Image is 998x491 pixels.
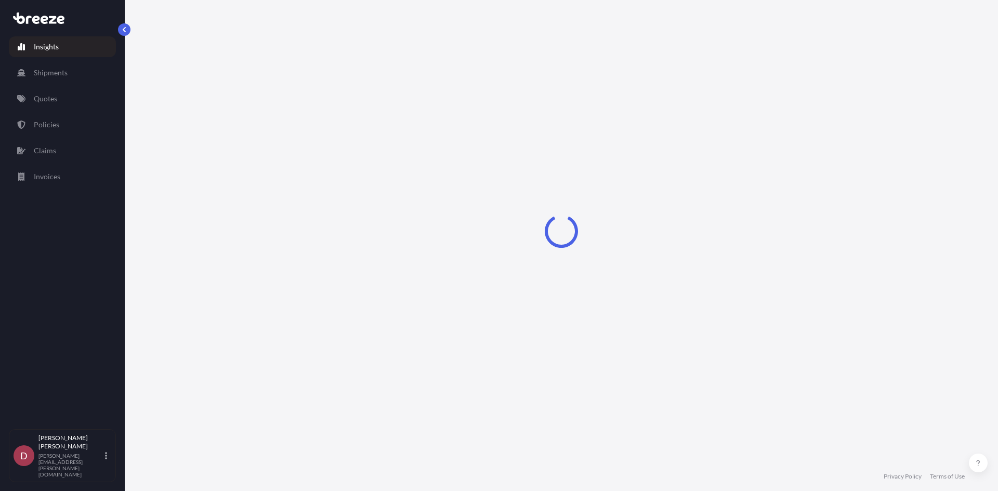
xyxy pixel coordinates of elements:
[9,36,116,57] a: Insights
[34,42,59,52] p: Insights
[9,88,116,109] a: Quotes
[38,434,103,450] p: [PERSON_NAME] [PERSON_NAME]
[9,114,116,135] a: Policies
[9,166,116,187] a: Invoices
[9,140,116,161] a: Claims
[930,472,965,481] a: Terms of Use
[884,472,922,481] a: Privacy Policy
[9,62,116,83] a: Shipments
[38,453,103,477] p: [PERSON_NAME][EMAIL_ADDRESS][PERSON_NAME][DOMAIN_NAME]
[20,450,28,461] span: D
[34,68,68,78] p: Shipments
[34,171,60,182] p: Invoices
[34,94,57,104] p: Quotes
[34,120,59,130] p: Policies
[34,145,56,156] p: Claims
